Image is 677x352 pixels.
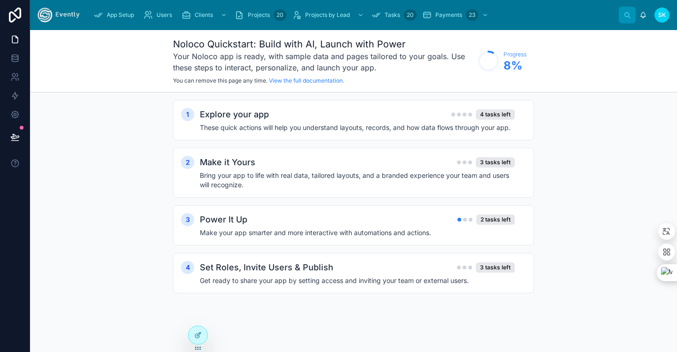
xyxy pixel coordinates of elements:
[200,156,255,169] h2: Make it Yours
[30,92,677,320] div: scrollable content
[181,261,194,274] div: 4
[466,9,478,21] div: 23
[200,276,515,285] h4: Get ready to share your app by setting access and inviting your team or external users.
[87,5,619,25] div: scrollable content
[435,11,462,19] span: Payments
[181,213,194,226] div: 3
[91,7,141,23] a: App Setup
[173,51,473,73] h3: Your Noloco app is ready, with sample data and pages tailored to your goals. Use these steps to i...
[504,51,527,58] span: Progress
[504,58,527,73] span: 8 %
[369,7,419,23] a: Tasks20
[476,109,515,120] div: 4 tasks left
[269,77,344,84] a: View the full documentation.
[179,7,232,23] a: Clients
[476,262,515,273] div: 3 tasks left
[476,157,515,168] div: 3 tasks left
[195,11,213,19] span: Clients
[107,11,134,19] span: App Setup
[200,171,515,190] h4: Bring your app to life with real data, tailored layouts, and a branded experience your team and u...
[38,8,79,23] img: App logo
[289,7,369,23] a: Projects by Lead
[248,11,270,19] span: Projects
[157,11,172,19] span: Users
[658,11,666,19] span: SK
[200,228,515,237] h4: Make your app smarter and more interactive with automations and actions.
[385,11,400,19] span: Tasks
[419,7,493,23] a: Payments23
[305,11,350,19] span: Projects by Lead
[200,213,247,226] h2: Power It Up
[200,261,333,274] h2: Set Roles, Invite Users & Publish
[232,7,289,23] a: Projects20
[404,9,417,21] div: 20
[181,156,194,169] div: 2
[200,108,269,121] h2: Explore your app
[274,9,286,21] div: 20
[181,108,194,121] div: 1
[173,77,268,84] span: You can remove this page any time.
[200,123,515,132] h4: These quick actions will help you understand layouts, records, and how data flows through your app.
[476,214,515,225] div: 2 tasks left
[173,38,473,51] h1: Noloco Quickstart: Build with AI, Launch with Power
[141,7,179,23] a: Users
